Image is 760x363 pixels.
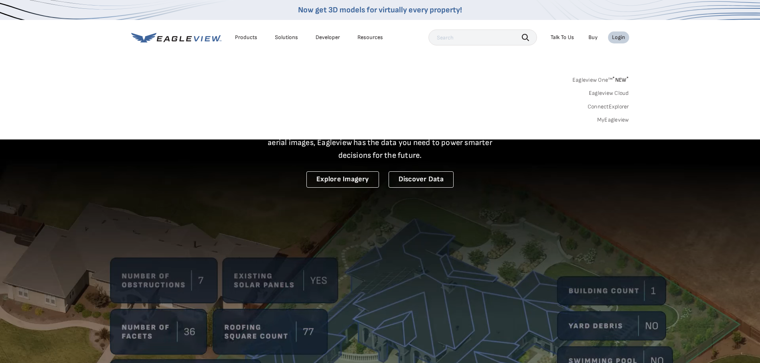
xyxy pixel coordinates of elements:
[389,171,454,188] a: Discover Data
[572,74,629,83] a: Eagleview One™*NEW*
[357,34,383,41] div: Resources
[298,5,462,15] a: Now get 3D models for virtually every property!
[235,34,257,41] div: Products
[275,34,298,41] div: Solutions
[258,124,502,162] p: A new era starts here. Built on more than 3.5 billion high-resolution aerial images, Eagleview ha...
[589,90,629,97] a: Eagleview Cloud
[551,34,574,41] div: Talk To Us
[306,171,379,188] a: Explore Imagery
[588,34,598,41] a: Buy
[428,29,537,45] input: Search
[588,103,629,110] a: ConnectExplorer
[316,34,340,41] a: Developer
[612,77,629,83] span: NEW
[612,34,625,41] div: Login
[597,116,629,124] a: MyEagleview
